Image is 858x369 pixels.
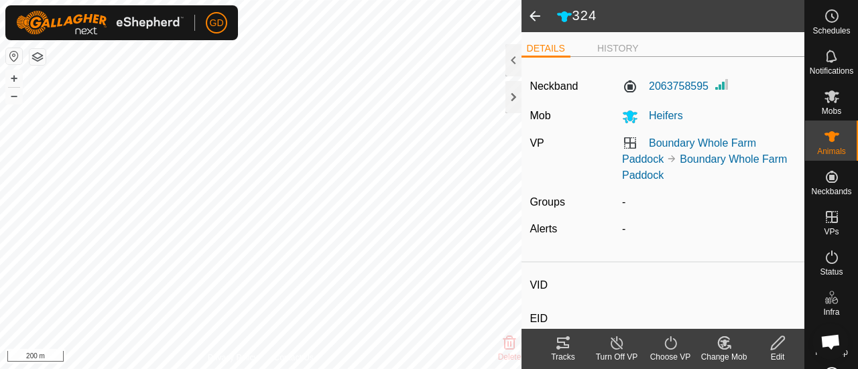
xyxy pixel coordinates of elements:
[210,16,224,30] span: GD
[29,49,46,65] button: Map Layers
[590,351,643,363] div: Turn Off VP
[530,110,550,121] label: Mob
[6,70,22,86] button: +
[697,351,751,363] div: Change Mob
[622,137,756,165] a: Boundary Whole Farm Paddock
[536,351,590,363] div: Tracks
[16,11,184,35] img: Gallagher Logo
[556,7,804,25] h2: 324
[6,48,22,64] button: Reset Map
[530,196,564,208] label: Groups
[714,76,730,92] img: Signal strength
[530,310,618,327] label: EID
[751,351,804,363] div: Edit
[817,147,846,155] span: Animals
[530,137,544,149] label: VP
[208,352,258,364] a: Privacy Policy
[810,67,853,75] span: Notifications
[824,228,839,236] span: VPs
[6,88,22,104] button: –
[643,351,697,363] div: Choose VP
[530,223,557,234] label: Alerts
[822,107,841,115] span: Mobs
[273,352,313,364] a: Contact Us
[666,153,677,164] img: to
[820,268,843,276] span: Status
[530,277,618,294] label: VID
[638,110,683,121] span: Heifers
[530,78,578,94] label: Neckband
[812,323,849,360] div: Open chat
[811,188,851,196] span: Neckbands
[812,27,850,35] span: Schedules
[592,42,644,56] li: HISTORY
[622,78,709,94] label: 2063758595
[622,153,787,181] a: Boundary Whole Farm Paddock
[522,42,570,58] li: DETAILS
[823,308,839,316] span: Infra
[617,221,801,237] div: -
[815,348,848,356] span: Heatmap
[617,194,801,210] div: -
